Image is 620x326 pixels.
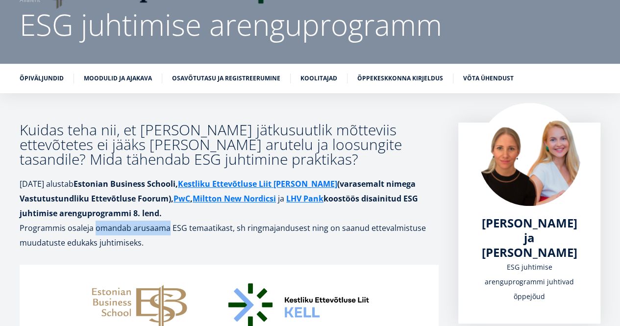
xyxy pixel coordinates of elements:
a: PwC [174,191,190,206]
span: ESG juhtimise arenguprogramm [20,4,442,45]
a: Koolitajad [300,74,337,83]
a: Moodulid ja ajakava [84,74,152,83]
h3: Kuidas teha nii, et [PERSON_NAME] jätkusuutlik mõtteviis ettevõtetes ei jääks [PERSON_NAME] arute... [20,123,439,167]
p: [DATE] alustab ja [20,176,439,221]
div: ESG juhtimise arenguprogrammi juhtivad õppejõud [478,260,581,304]
img: Kristiina Esop ja Merili Vares foto [478,103,581,206]
a: [PERSON_NAME] ja [PERSON_NAME] [478,216,581,260]
a: Võta ühendust [463,74,514,83]
strong: , , [171,193,278,204]
a: Kestliku Ettevõtluse Liit [PERSON_NAME] [178,176,337,191]
p: Programmis osaleja omandab arusaama ESG temaatikast, sh ringmajandusest ning on saanud ettevalmis... [20,221,439,250]
a: Osavõtutasu ja registreerumine [172,74,280,83]
a: Õppekeskkonna kirjeldus [357,74,443,83]
strong: Estonian Business Schooli, (varasemalt nimega Vastutustundliku Ettevõtluse Foorum) [20,178,416,204]
a: LHV Pank [286,191,323,206]
a: Miltton New Nordicsi [193,191,276,206]
span: [PERSON_NAME] ja [PERSON_NAME] [482,215,577,260]
a: Õpiväljundid [20,74,64,83]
